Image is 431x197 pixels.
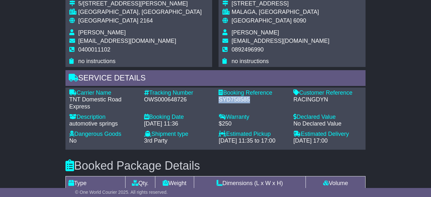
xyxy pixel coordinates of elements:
[219,96,287,103] div: SYD758585
[231,58,269,64] span: no instructions
[65,70,366,88] div: Service Details
[144,114,212,121] div: Booking Date
[144,120,212,127] div: [DATE] 11:36
[219,89,287,97] div: Booking Reference
[231,0,329,7] div: [STREET_ADDRESS]
[293,89,362,97] div: Customer Reference
[140,17,153,24] span: 2164
[219,114,287,121] div: Warranty
[144,137,168,144] span: 3rd Party
[69,114,138,121] div: Description
[65,176,125,190] td: Type
[78,46,110,53] span: 0400011102
[231,29,279,36] span: [PERSON_NAME]
[78,9,202,16] div: [GEOGRAPHIC_DATA], [GEOGRAPHIC_DATA]
[78,17,138,24] span: [GEOGRAPHIC_DATA]
[231,17,291,24] span: [GEOGRAPHIC_DATA]
[219,120,287,127] div: $250
[155,176,194,190] td: Weight
[69,96,138,110] div: TNT Domestic Road Express
[231,9,329,16] div: MALAGA, [GEOGRAPHIC_DATA]
[293,120,362,127] div: No Declared Value
[293,96,362,103] div: RACINGDYN
[69,89,138,97] div: Carrier Name
[231,38,329,44] span: [EMAIL_ADDRESS][DOMAIN_NAME]
[293,17,306,24] span: 6090
[293,114,362,121] div: Declared Value
[78,58,116,64] span: no instructions
[78,29,126,36] span: [PERSON_NAME]
[293,131,362,138] div: Estimated Delivery
[125,176,155,190] td: Qty.
[144,89,212,97] div: Tracking Number
[194,176,306,190] td: Dimensions (L x W x H)
[69,131,138,138] div: Dangerous Goods
[144,131,212,138] div: Shipment type
[69,120,138,127] div: automotive springs
[293,137,362,145] div: [DATE] 17:00
[144,96,212,103] div: OWS000648726
[65,159,366,172] h3: Booked Package Details
[231,46,263,53] span: 0892496990
[78,0,202,7] div: 5/[STREET_ADDRESS][PERSON_NAME]
[75,190,168,195] span: © One World Courier 2025. All rights reserved.
[306,176,365,190] td: Volume
[69,137,77,144] span: No
[219,137,287,145] div: [DATE] 11:35 to 17:00
[78,38,176,44] span: [EMAIL_ADDRESS][DOMAIN_NAME]
[219,131,287,138] div: Estimated Pickup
